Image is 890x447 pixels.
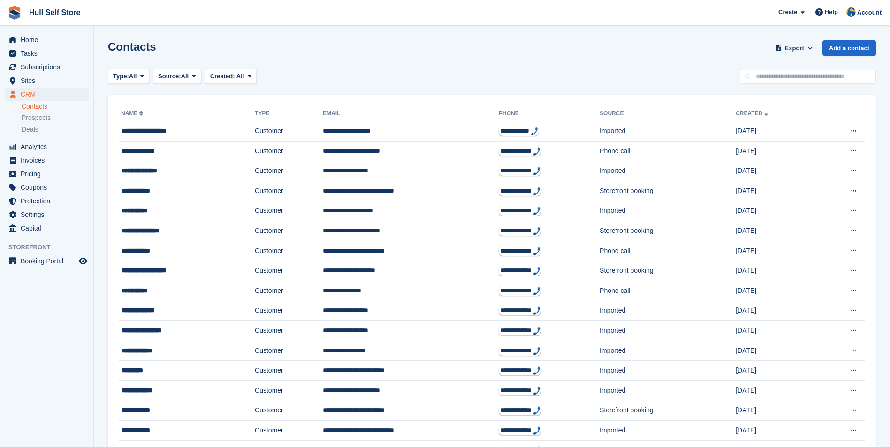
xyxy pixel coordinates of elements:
span: Create [778,7,797,17]
span: Coupons [21,181,77,194]
a: Hull Self Store [25,5,84,20]
img: hfpfyWBK5wQHBAGPgDf9c6qAYOxxMAAAAASUVORK5CYII= [533,306,540,315]
td: [DATE] [736,321,818,341]
td: Imported [600,161,736,181]
th: Type [255,106,323,121]
td: [DATE] [736,301,818,321]
td: [DATE] [736,161,818,181]
a: menu [5,88,89,101]
th: Email [323,106,499,121]
td: Customer [255,380,323,401]
td: Customer [255,321,323,341]
td: Customer [255,301,323,321]
span: Pricing [21,167,77,180]
span: Analytics [21,140,77,153]
a: Deals [22,125,89,134]
td: Imported [600,121,736,142]
span: Type: [113,72,129,81]
td: Storefront booking [600,221,736,241]
td: Storefront booking [600,401,736,421]
a: menu [5,181,89,194]
td: Phone call [600,241,736,261]
td: Customer [255,361,323,381]
td: Customer [255,161,323,181]
span: Help [825,7,838,17]
a: menu [5,254,89,268]
img: hfpfyWBK5wQHBAGPgDf9c6qAYOxxMAAAAASUVORK5CYII= [533,187,540,195]
img: hfpfyWBK5wQHBAGPgDf9c6qAYOxxMAAAAASUVORK5CYII= [533,167,540,175]
img: hfpfyWBK5wQHBAGPgDf9c6qAYOxxMAAAAASUVORK5CYII= [533,406,540,415]
span: All [181,72,189,81]
td: [DATE] [736,241,818,261]
td: [DATE] [736,341,818,361]
td: [DATE] [736,181,818,201]
td: [DATE] [736,221,818,241]
td: Customer [255,141,323,161]
img: hfpfyWBK5wQHBAGPgDf9c6qAYOxxMAAAAASUVORK5CYII= [533,267,540,275]
td: Imported [600,321,736,341]
td: Customer [255,201,323,221]
img: hfpfyWBK5wQHBAGPgDf9c6qAYOxxMAAAAASUVORK5CYII= [533,247,540,255]
span: Booking Portal [21,254,77,268]
td: Customer [255,261,323,281]
span: All [236,73,244,80]
span: Tasks [21,47,77,60]
span: Protection [21,194,77,208]
td: Customer [255,181,323,201]
td: [DATE] [736,421,818,441]
td: [DATE] [736,281,818,301]
td: Storefront booking [600,181,736,201]
th: Source [600,106,736,121]
button: Source: All [153,69,201,84]
img: hfpfyWBK5wQHBAGPgDf9c6qAYOxxMAAAAASUVORK5CYII= [533,287,540,295]
a: menu [5,167,89,180]
img: hfpfyWBK5wQHBAGPgDf9c6qAYOxxMAAAAASUVORK5CYII= [533,347,540,355]
span: Source: [158,72,181,81]
td: Imported [600,421,736,441]
button: Type: All [108,69,149,84]
img: hfpfyWBK5wQHBAGPgDf9c6qAYOxxMAAAAASUVORK5CYII= [533,366,540,375]
span: Created: [210,73,235,80]
span: Export [785,44,804,53]
a: Contacts [22,102,89,111]
td: Phone call [600,141,736,161]
h1: Contacts [108,40,156,53]
span: Home [21,33,77,46]
a: menu [5,60,89,74]
span: Storefront [8,243,93,252]
td: Imported [600,361,736,381]
td: Imported [600,341,736,361]
button: Export [774,40,815,56]
a: menu [5,208,89,221]
span: Prospects [22,113,51,122]
img: stora-icon-8386f47178a22dfd0bd8f6a31ec36ba5ce8667c1dd55bd0f319d3a0aa187defe.svg [8,6,22,20]
td: [DATE] [736,261,818,281]
td: [DATE] [736,401,818,421]
span: Capital [21,222,77,235]
span: All [129,72,137,81]
td: Customer [255,121,323,142]
a: menu [5,194,89,208]
td: Imported [600,380,736,401]
img: hfpfyWBK5wQHBAGPgDf9c6qAYOxxMAAAAASUVORK5CYII= [533,147,540,156]
img: Hull Self Store [846,7,856,17]
a: menu [5,47,89,60]
a: Name [121,110,145,117]
td: [DATE] [736,121,818,142]
a: menu [5,140,89,153]
td: Customer [255,401,323,421]
img: hfpfyWBK5wQHBAGPgDf9c6qAYOxxMAAAAASUVORK5CYII= [533,207,540,215]
td: Customer [255,421,323,441]
a: Prospects [22,113,89,123]
a: menu [5,222,89,235]
a: Add a contact [822,40,876,56]
a: menu [5,154,89,167]
span: Deals [22,125,38,134]
td: [DATE] [736,361,818,381]
td: Customer [255,341,323,361]
button: Created: All [205,69,257,84]
img: hfpfyWBK5wQHBAGPgDf9c6qAYOxxMAAAAASUVORK5CYII= [533,426,540,435]
td: [DATE] [736,380,818,401]
a: menu [5,74,89,87]
span: Subscriptions [21,60,77,74]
